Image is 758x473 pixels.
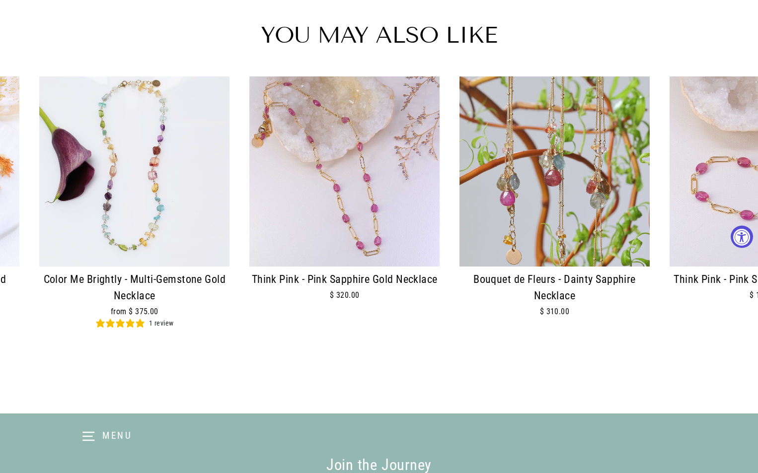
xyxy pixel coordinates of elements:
a: Color Me Brightly - Multi-Gemstone Necklace main image | Breathe Autumn Rain Artisan Jewelry Colo... [39,76,229,344]
div: Bouquet de Fleurs - Dainty Sapphire Necklace [459,271,650,304]
div: Think Pink - Pink Sapphire Gold Necklace [249,271,440,288]
span: $ 320.00 [330,290,360,300]
button: 5 stars, 1 ratings [95,318,174,329]
div: Color Me Brightly - Multi-Gemstone Gold Necklace [39,271,229,304]
a: Bouquet de Fleurs - Dainty Sapphire Necklace main image | Breathe Autumn Rain Artisan Jewelry Bou... [459,76,650,330]
img: Bouquet de Fleurs - Dainty Sapphire Necklace main image | Breathe Autumn Rain Artisan Jewelry [459,76,650,267]
img: Color Me Brightly - Multi-Gemstone Necklace main image | Breathe Autumn Rain Artisan Jewelry [39,76,229,267]
span: Menu [102,430,133,441]
div: 1 review [149,318,174,329]
h2: You may also like [76,24,682,47]
span: $ 310.00 [540,307,570,316]
span: from $ 375.00 [111,307,158,316]
img: Think Pink - Pink Sapphire Gold Necklace main image | Breathe Autumn Rain Artisan Jewelry [249,76,440,267]
a: Think Pink - Pink Sapphire Gold Necklace main image | Breathe Autumn Rain Artisan Jewelry Think P... [249,76,440,314]
button: Menu [20,419,194,453]
button: Accessibility Widget, click to open [731,225,753,248]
